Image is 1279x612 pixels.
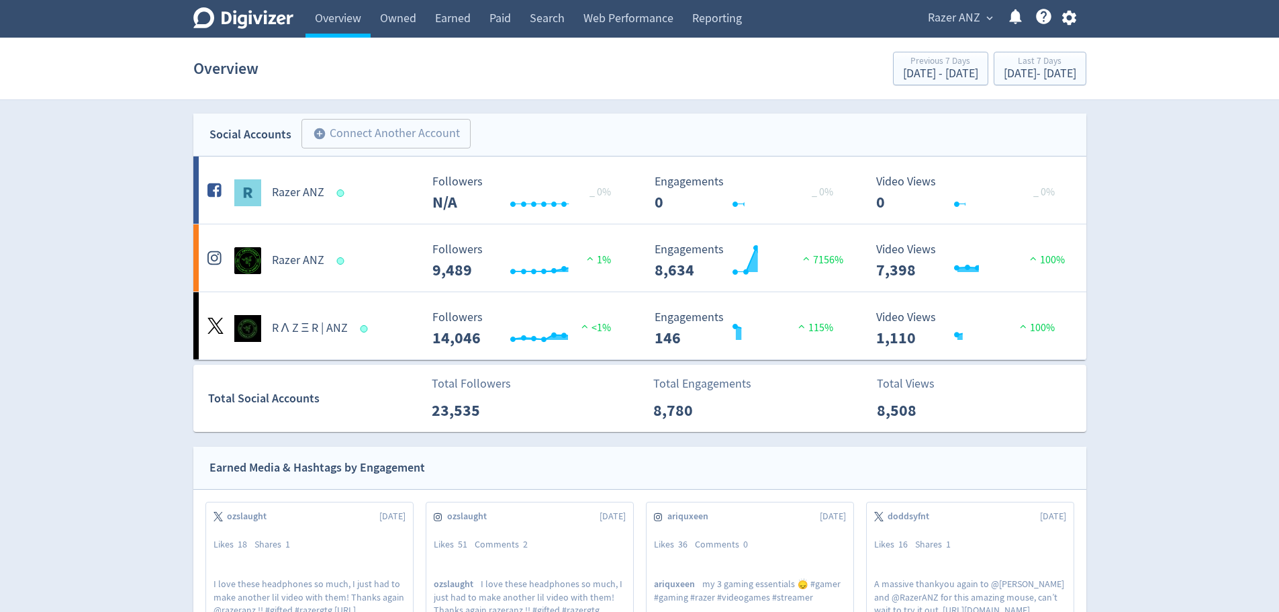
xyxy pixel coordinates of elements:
span: Data last synced: 18 Aug 2025, 9:01am (AEST) [336,257,348,265]
div: [DATE] - [DATE] [903,68,978,80]
img: positive-performance.svg [1016,321,1030,331]
button: Razer ANZ [923,7,996,29]
svg: Followers --- [426,311,627,347]
span: Data last synced: 17 Aug 2025, 2:02pm (AEST) [361,325,372,333]
img: positive-performance.svg [583,253,597,263]
span: <1% [578,321,611,335]
img: Razer ANZ undefined [234,247,261,274]
div: Likes [654,538,695,552]
button: Last 7 Days[DATE]- [DATE] [994,52,1086,85]
div: Social Accounts [209,125,291,144]
span: ozslaught [447,510,494,523]
svg: Video Views 0 [869,175,1071,211]
span: _ 0% [1033,185,1055,199]
h5: Razer ANZ [272,253,324,269]
img: positive-performance.svg [795,321,808,331]
span: ariquxeen [667,510,716,523]
span: add_circle [313,127,326,140]
a: Razer ANZ undefinedRazer ANZ Followers --- _ 0% Followers N/A Engagements 0 Engagements 0 _ 0% Vi... [193,157,1086,224]
span: 18 [238,538,247,550]
div: Last 7 Days [1004,56,1076,68]
div: Shares [254,538,297,552]
p: 23,535 [432,398,509,423]
div: Shares [915,538,958,552]
svg: Video Views 1,110 [869,311,1071,347]
h1: Overview [193,47,258,90]
p: Total Engagements [653,375,751,393]
span: Razer ANZ [928,7,980,29]
div: Comments [475,538,535,552]
span: 2 [523,538,528,550]
p: Total Followers [432,375,511,393]
button: Previous 7 Days[DATE] - [DATE] [893,52,988,85]
span: ozslaught [434,578,481,591]
span: 1 [285,538,290,550]
span: 0 [743,538,748,550]
svg: Video Views 7,398 [869,243,1071,279]
span: _ 0% [589,185,611,199]
div: [DATE] - [DATE] [1004,68,1076,80]
a: Razer ANZ undefinedRazer ANZ Followers --- Followers 9,489 1% Engagements 8,634 Engagements 8,634... [193,224,1086,292]
span: 16 [898,538,908,550]
div: Likes [434,538,475,552]
span: 51 [458,538,467,550]
span: ozslaught [227,510,274,523]
a: Connect Another Account [291,121,471,148]
h5: Razer ANZ [272,185,324,201]
h5: R Λ Z Ξ R | ANZ [272,320,348,337]
span: expand_more [984,12,996,24]
svg: Engagements 8,634 [648,243,849,279]
div: Total Social Accounts [208,389,422,408]
div: Likes [214,538,254,552]
span: 36 [678,538,688,550]
svg: Engagements 146 [648,311,849,347]
p: 8,780 [653,398,730,423]
span: 115% [795,321,833,335]
svg: Followers --- [426,175,627,211]
span: ariquxeen [654,578,702,591]
span: 100% [1027,253,1065,267]
span: Data last synced: 18 Aug 2025, 8:03am (AEST) [336,189,348,197]
img: Razer ANZ undefined [234,179,261,206]
img: positive-performance.svg [578,321,591,331]
span: [DATE] [379,510,406,523]
p: 8,508 [877,398,954,423]
span: 100% [1016,321,1055,335]
img: R Λ Z Ξ R | ANZ undefined [234,315,261,342]
div: Comments [695,538,755,552]
img: positive-performance.svg [800,253,813,263]
span: [DATE] [820,510,846,523]
span: [DATE] [1040,510,1066,523]
div: Likes [874,538,915,552]
span: 1% [583,253,611,267]
span: _ 0% [812,185,833,199]
svg: Followers --- [426,243,627,279]
a: R Λ Z Ξ R | ANZ undefinedR Λ Z Ξ R | ANZ Followers --- Followers 14,046 <1% Engagements 146 Engag... [193,292,1086,359]
p: Total Views [877,375,954,393]
div: Earned Media & Hashtags by Engagement [209,458,425,478]
span: doddsyfnt [888,510,937,523]
svg: Engagements 0 [648,175,849,211]
div: Previous 7 Days [903,56,978,68]
span: 1 [946,538,951,550]
span: 7156% [800,253,843,267]
span: [DATE] [600,510,626,523]
img: positive-performance.svg [1027,253,1040,263]
button: Connect Another Account [301,119,471,148]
